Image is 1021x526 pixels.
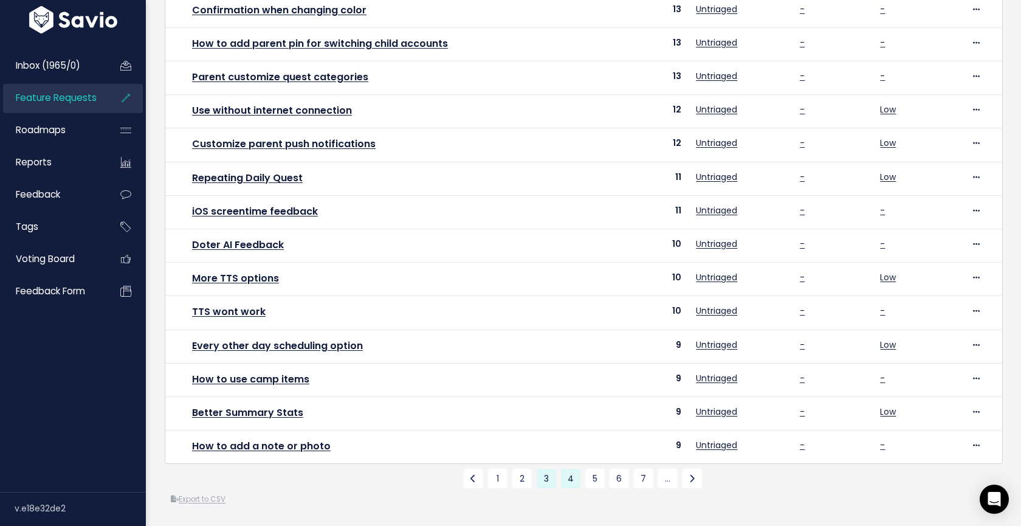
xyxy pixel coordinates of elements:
[880,70,885,82] a: -
[880,339,896,351] a: Low
[880,238,885,250] a: -
[590,263,689,296] td: 10
[800,339,805,351] a: -
[800,204,805,216] a: -
[192,171,303,185] a: Repeating Daily Quest
[16,156,52,168] span: Reports
[585,469,605,488] a: 5
[3,148,101,176] a: Reports
[561,469,580,488] a: 4
[800,439,805,451] a: -
[192,271,279,285] a: More TTS options
[16,220,38,233] span: Tags
[800,271,805,283] a: -
[590,128,689,162] td: 12
[171,494,225,504] a: Export to CSV
[16,123,66,136] span: Roadmaps
[192,305,266,319] a: TTS wont work
[590,431,689,464] td: 9
[696,238,737,250] a: Untriaged
[192,137,376,151] a: Customize parent push notifications
[16,252,75,265] span: Voting Board
[590,162,689,195] td: 11
[880,36,885,49] a: -
[590,229,689,262] td: 10
[800,406,805,418] a: -
[3,181,101,209] a: Feedback
[800,3,805,15] a: -
[800,103,805,116] a: -
[488,469,507,488] a: 1
[880,406,896,418] a: Low
[658,469,678,488] a: …
[16,285,85,297] span: Feedback form
[16,91,97,104] span: Feature Requests
[192,238,284,252] a: Doter AI Feedback
[800,171,805,183] a: -
[590,296,689,330] td: 10
[192,103,352,117] a: Use without internet connection
[590,363,689,396] td: 9
[880,372,885,384] a: -
[880,171,896,183] a: Low
[800,238,805,250] a: -
[3,277,101,305] a: Feedback form
[192,36,448,50] a: How to add parent pin for switching child accounts
[880,3,885,15] a: -
[590,27,689,61] td: 13
[696,103,737,116] a: Untriaged
[192,204,318,218] a: iOS screentime feedback
[590,330,689,363] td: 9
[192,439,331,453] a: How to add a note or photo
[590,95,689,128] td: 12
[537,469,556,488] span: 3
[880,137,896,149] a: Low
[696,204,737,216] a: Untriaged
[696,406,737,418] a: Untriaged
[696,339,737,351] a: Untriaged
[512,469,532,488] a: 2
[192,70,368,84] a: Parent customize quest categories
[696,3,737,15] a: Untriaged
[16,59,80,72] span: Inbox (1965/0)
[880,305,885,317] a: -
[192,406,303,420] a: Better Summary Stats
[696,36,737,49] a: Untriaged
[800,372,805,384] a: -
[696,372,737,384] a: Untriaged
[610,469,629,488] a: 6
[192,339,363,353] a: Every other day scheduling option
[696,137,737,149] a: Untriaged
[3,84,101,112] a: Feature Requests
[800,137,805,149] a: -
[800,70,805,82] a: -
[3,116,101,144] a: Roadmaps
[880,204,885,216] a: -
[192,372,309,386] a: How to use camp items
[192,3,366,17] a: Confirmation when changing color
[3,52,101,80] a: Inbox (1965/0)
[696,271,737,283] a: Untriaged
[696,439,737,451] a: Untriaged
[696,171,737,183] a: Untriaged
[880,103,896,116] a: Low
[800,36,805,49] a: -
[880,439,885,451] a: -
[696,305,737,317] a: Untriaged
[980,485,1009,514] div: Open Intercom Messenger
[590,61,689,95] td: 13
[800,305,805,317] a: -
[15,493,146,524] div: v.e18e32de2
[16,188,60,201] span: Feedback
[634,469,653,488] a: 7
[26,5,120,33] img: logo-white.9d6f32f41409.svg
[880,271,896,283] a: Low
[590,396,689,430] td: 9
[590,195,689,229] td: 11
[3,213,101,241] a: Tags
[3,245,101,273] a: Voting Board
[696,70,737,82] a: Untriaged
